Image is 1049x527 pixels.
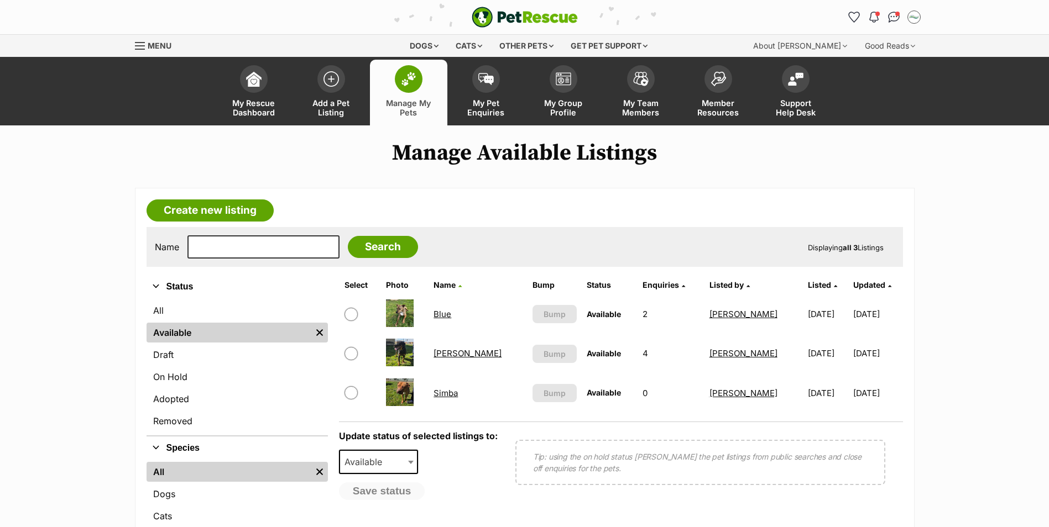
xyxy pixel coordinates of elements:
[711,71,726,86] img: member-resources-icon-8e73f808a243e03378d46382f2149f9095a855e16c252ad45f914b54edf8863c.svg
[246,71,262,87] img: dashboard-icon-eb2f2d2d3e046f16d808141f083e7271f6b2e854fb5c12c21221c1fb7104beca.svg
[853,295,902,333] td: [DATE]
[638,334,703,372] td: 4
[709,280,750,289] a: Listed by
[808,280,837,289] a: Listed
[147,199,274,222] a: Create new listing
[709,348,777,359] a: [PERSON_NAME]
[853,280,885,289] span: Updated
[533,345,577,363] button: Bump
[757,60,834,125] a: Support Help Desk
[869,12,878,23] img: notifications-46538b983faf8c2785f20acdc204bb7945ddae34d4c08c2a6579f10ce5e182be.svg
[788,72,803,86] img: help-desk-icon-fdf02630f3aa405de69fd3d07c3f3aa587a6932b1a1747fa1d2bba05be0121f9.svg
[533,384,577,402] button: Bump
[745,35,855,57] div: About [PERSON_NAME]
[147,462,311,482] a: All
[339,482,425,500] button: Save status
[865,8,883,26] button: Notifications
[643,280,685,289] a: Enquiries
[147,280,328,294] button: Status
[843,243,858,252] strong: all 3
[808,243,884,252] span: Displaying Listings
[539,98,588,117] span: My Group Profile
[602,60,680,125] a: My Team Members
[803,374,852,412] td: [DATE]
[402,35,446,57] div: Dogs
[147,484,328,504] a: Dogs
[434,309,451,319] a: Blue
[582,276,637,294] th: Status
[680,60,757,125] a: Member Resources
[382,276,428,294] th: Photo
[215,60,293,125] a: My Rescue Dashboard
[472,7,578,28] a: PetRescue
[448,35,490,57] div: Cats
[885,8,903,26] a: Conversations
[148,41,171,50] span: Menu
[563,35,655,57] div: Get pet support
[147,301,328,320] a: All
[556,72,571,86] img: group-profile-icon-3fa3cf56718a62981997c0bc7e787c4b2cf8bcc04b72c1350f741eb67cf2f40e.svg
[693,98,743,117] span: Member Resources
[147,506,328,526] a: Cats
[633,72,649,86] img: team-members-icon-5396bd8760b3fe7c0b43da4ab00e1e3bb1a5d9ba89233759b79545d2d3fc5d0d.svg
[709,388,777,398] a: [PERSON_NAME]
[472,7,578,28] img: logo-e224e6f780fb5917bec1dbf3a21bbac754714ae5b6737aabdf751b685950b380.svg
[853,374,902,412] td: [DATE]
[348,236,418,258] input: Search
[229,98,279,117] span: My Rescue Dashboard
[853,280,891,289] a: Updated
[147,323,311,342] a: Available
[643,280,679,289] span: translation missing: en.admin.listings.index.attributes.enquiries
[709,280,744,289] span: Listed by
[461,98,511,117] span: My Pet Enquiries
[587,388,621,397] span: Available
[544,308,566,320] span: Bump
[370,60,447,125] a: Manage My Pets
[293,60,370,125] a: Add a Pet Listing
[306,98,356,117] span: Add a Pet Listing
[492,35,561,57] div: Other pets
[888,12,900,23] img: chat-41dd97257d64d25036548639549fe6c8038ab92f7586957e7f3b1b290dea8141.svg
[638,374,703,412] td: 0
[587,309,621,319] span: Available
[147,367,328,387] a: On Hold
[771,98,821,117] span: Support Help Desk
[638,295,703,333] td: 2
[155,242,179,252] label: Name
[339,430,498,441] label: Update status of selected listings to:
[533,305,577,323] button: Bump
[803,295,852,333] td: [DATE]
[853,334,902,372] td: [DATE]
[147,345,328,365] a: Draft
[909,12,920,23] img: Adam Skelly profile pic
[340,454,393,470] span: Available
[340,276,381,294] th: Select
[533,451,868,474] p: Tip: using the on hold status [PERSON_NAME] the pet listings from public searches and close off e...
[525,60,602,125] a: My Group Profile
[846,8,863,26] a: Favourites
[311,323,328,342] a: Remove filter
[434,280,462,289] a: Name
[528,276,582,294] th: Bump
[846,8,923,26] ul: Account quick links
[384,98,434,117] span: Manage My Pets
[147,298,328,435] div: Status
[434,348,502,359] a: [PERSON_NAME]
[323,71,339,87] img: add-pet-listing-icon-0afa8454b4691262ce3f59096e99ab1cd57d4a30225e0717b998d2c9b9846f56.svg
[311,462,328,482] a: Remove filter
[135,35,179,55] a: Menu
[857,35,923,57] div: Good Reads
[339,450,419,474] span: Available
[434,280,456,289] span: Name
[587,349,621,358] span: Available
[803,334,852,372] td: [DATE]
[434,388,458,398] a: Simba
[905,8,923,26] button: My account
[544,387,566,399] span: Bump
[709,309,777,319] a: [PERSON_NAME]
[616,98,666,117] span: My Team Members
[447,60,525,125] a: My Pet Enquiries
[808,280,831,289] span: Listed
[147,389,328,409] a: Adopted
[478,73,494,85] img: pet-enquiries-icon-7e3ad2cf08bfb03b45e93fb7055b45f3efa6380592205ae92323e6603595dc1f.svg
